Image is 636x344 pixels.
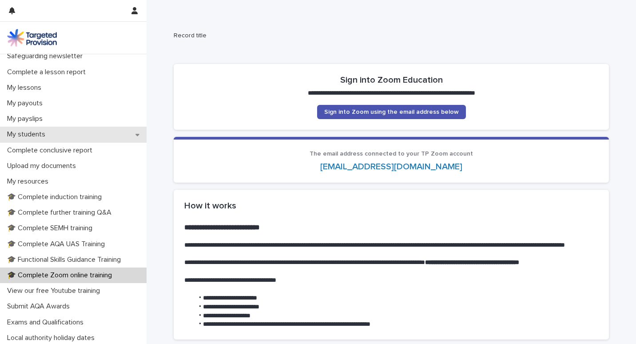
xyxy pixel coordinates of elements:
[317,105,466,119] a: Sign into Zoom using the email address below
[4,208,119,217] p: 🎓 Complete further training Q&A
[320,162,462,171] a: [EMAIL_ADDRESS][DOMAIN_NAME]
[4,68,93,76] p: Complete a lesson report
[4,193,109,201] p: 🎓 Complete induction training
[4,115,50,123] p: My payslips
[4,130,52,139] p: My students
[4,177,56,186] p: My resources
[324,109,459,115] span: Sign into Zoom using the email address below
[4,146,99,155] p: Complete conclusive report
[184,200,598,211] h2: How it works
[4,224,99,232] p: 🎓 Complete SEMH training
[4,162,83,170] p: Upload my documents
[4,334,102,342] p: Local authority holiday dates
[4,256,128,264] p: 🎓 Functional Skills Guidance Training
[340,75,443,85] h2: Sign into Zoom Education
[4,99,50,108] p: My payouts
[174,32,605,40] h2: Record title
[4,84,48,92] p: My lessons
[7,29,57,47] img: M5nRWzHhSzIhMunXDL62
[4,271,119,280] p: 🎓 Complete Zoom online training
[4,302,77,311] p: Submit AQA Awards
[4,52,90,60] p: Safeguarding newsletter
[4,318,91,327] p: Exams and Qualifications
[4,287,107,295] p: View our free Youtube training
[4,240,112,248] p: 🎓 Complete AQA UAS Training
[310,151,473,157] span: The email address connected to your TP Zoom account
